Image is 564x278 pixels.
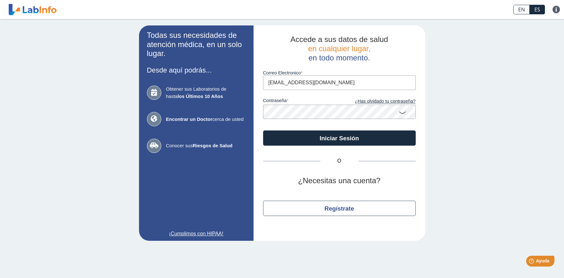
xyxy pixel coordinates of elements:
a: ¿Has olvidado tu contraseña? [339,98,416,105]
b: Encontrar un Doctor [166,116,212,122]
h2: Todas sus necesidades de atención médica, en un solo lugar. [147,31,246,58]
span: en cualquier lugar, [308,44,370,53]
a: ES [530,5,545,14]
span: cerca de usted [166,116,246,123]
h2: ¿Necesitas una cuenta? [263,176,416,185]
span: O [320,157,359,165]
button: Regístrate [263,201,416,216]
button: Iniciar Sesión [263,130,416,146]
span: Accede a sus datos de salud [290,35,388,44]
a: ¡Cumplimos con HIPAA! [147,230,246,238]
span: en todo momento. [309,53,370,62]
label: Correo Electronico [263,70,416,75]
iframe: Help widget launcher [507,253,557,271]
b: los Últimos 10 Años [178,94,223,99]
label: contraseña [263,98,339,105]
a: EN [513,5,530,14]
span: Obtener sus Laboratorios de hasta [166,86,246,100]
span: Conocer sus [166,142,246,149]
b: Riesgos de Salud [193,143,233,148]
h3: Desde aquí podrás... [147,66,246,74]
